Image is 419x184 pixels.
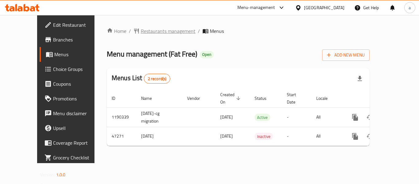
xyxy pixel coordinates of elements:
[282,108,311,127] td: -
[144,74,171,84] div: Total records count
[144,76,170,82] span: 2 record(s)
[40,62,107,76] a: Choice Groups
[40,76,107,91] a: Coupons
[327,51,365,59] span: Add New Menu
[40,32,107,47] a: Branches
[136,127,182,146] td: [DATE]
[409,4,411,11] span: a
[348,110,363,125] button: more
[53,139,102,147] span: Coverage Report
[40,135,107,150] a: Coverage Report
[53,110,102,117] span: Menu disclaimer
[220,91,242,106] span: Created On
[40,47,107,62] a: Menus
[53,154,102,161] span: Grocery Checklist
[255,114,270,121] span: Active
[352,71,367,86] div: Export file
[53,65,102,73] span: Choice Groups
[136,108,182,127] td: [DATE]-cg migration
[311,127,343,146] td: All
[40,91,107,106] a: Promotions
[40,150,107,165] a: Grocery Checklist
[107,127,136,146] td: 47271
[198,27,200,35] li: /
[363,110,377,125] button: Change Status
[200,51,214,58] div: Open
[107,108,136,127] td: 1190339
[40,18,107,32] a: Edit Restaurant
[107,27,370,35] nav: breadcrumb
[112,95,123,102] span: ID
[304,4,344,11] div: [GEOGRAPHIC_DATA]
[56,171,66,179] span: 1.0.0
[40,106,107,121] a: Menu disclaimer
[255,133,273,140] span: Inactive
[255,95,275,102] span: Status
[133,27,195,35] a: Restaurants management
[210,27,224,35] span: Menus
[322,49,370,61] button: Add New Menu
[107,27,126,35] a: Home
[187,95,208,102] span: Vendor
[311,108,343,127] td: All
[40,171,55,179] span: Version:
[53,21,102,29] span: Edit Restaurant
[53,80,102,88] span: Coupons
[200,52,214,57] span: Open
[129,27,131,35] li: /
[107,89,412,146] table: enhanced table
[107,47,197,61] span: Menu management ( Fat Free )
[220,113,233,121] span: [DATE]
[220,132,233,140] span: [DATE]
[53,36,102,43] span: Branches
[348,129,363,144] button: more
[282,127,311,146] td: -
[53,124,102,132] span: Upsell
[237,4,275,11] div: Menu-management
[53,95,102,102] span: Promotions
[141,95,160,102] span: Name
[287,91,304,106] span: Start Date
[112,73,170,84] h2: Menus List
[40,121,107,135] a: Upsell
[141,27,195,35] span: Restaurants management
[54,51,102,58] span: Menus
[316,95,336,102] span: Locale
[343,89,412,108] th: Actions
[363,129,377,144] button: Change Status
